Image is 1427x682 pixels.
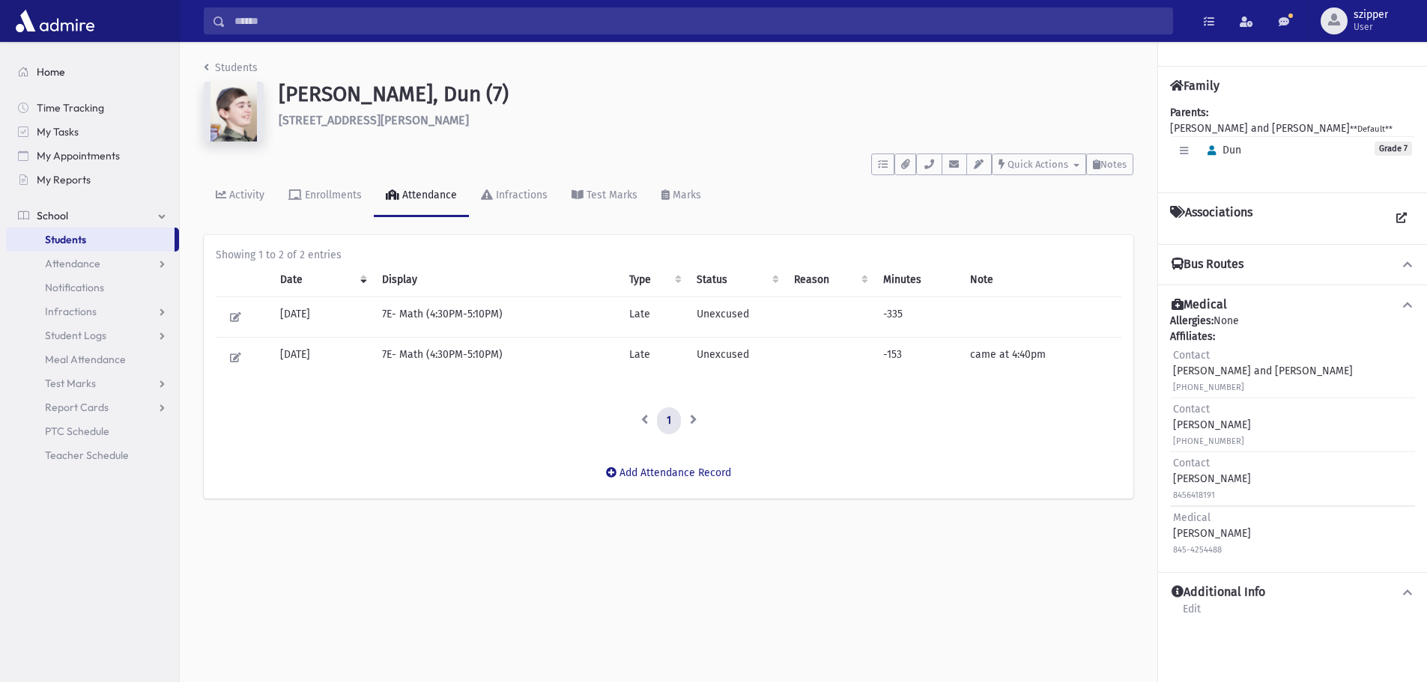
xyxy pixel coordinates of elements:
h1: [PERSON_NAME], Dun (7) [279,82,1133,107]
td: [DATE] [271,297,373,338]
th: Minutes [874,263,961,297]
a: Attendance [374,175,469,217]
th: Status: activate to sort column ascending [688,263,785,297]
a: Student Logs [6,323,179,347]
a: Home [6,60,179,84]
span: Meal Attendance [45,353,126,366]
a: Activity [204,175,276,217]
div: None [1170,313,1415,560]
td: Unexcused [688,338,785,378]
a: Report Cards [6,395,179,419]
a: PTC Schedule [6,419,179,443]
div: Infractions [493,189,548,201]
div: Enrollments [302,189,362,201]
a: Notifications [6,275,179,299]
h4: Family [1170,79,1220,93]
span: Contact [1173,349,1210,362]
a: Test Marks [560,175,649,217]
input: Search [225,7,1172,34]
h4: Additional Info [1172,585,1265,600]
a: Meal Attendance [6,347,179,371]
small: 8456418191 [1173,490,1215,500]
h4: Bus Routes [1172,257,1243,273]
button: Add Attendance Record [596,460,741,487]
a: Teacher Schedule [6,443,179,467]
td: -335 [874,297,961,338]
small: [PHONE_NUMBER] [1173,383,1244,392]
td: -153 [874,338,961,378]
nav: breadcrumb [204,60,258,82]
th: Note [961,263,1121,297]
span: szipper [1354,9,1388,21]
div: Attendance [399,189,457,201]
div: [PERSON_NAME] [1173,401,1251,448]
span: Teacher Schedule [45,448,129,462]
b: Allergies: [1170,314,1214,327]
img: AdmirePro [12,6,98,36]
th: Date: activate to sort column ascending [271,263,373,297]
button: Medical [1170,297,1415,313]
span: Home [37,65,65,79]
span: Students [45,233,86,246]
button: Notes [1086,153,1133,175]
h4: Associations [1170,205,1252,232]
img: T29v8= [204,82,264,141]
a: Enrollments [276,175,374,217]
span: Notifications [45,281,104,294]
b: Parents: [1170,106,1208,119]
td: [DATE] [271,338,373,378]
div: [PERSON_NAME] and [PERSON_NAME] [1170,105,1415,180]
div: [PERSON_NAME] and [PERSON_NAME] [1173,347,1353,395]
span: Time Tracking [37,101,104,115]
span: Contact [1173,457,1210,469]
td: 7E- Math (4:30PM-5:10PM) [373,297,620,338]
a: My Reports [6,168,179,192]
span: My Appointments [37,149,120,162]
span: Student Logs [45,329,106,342]
a: Edit [1182,600,1202,627]
a: School [6,204,179,228]
th: Reason: activate to sort column ascending [785,263,875,297]
span: Test Marks [45,377,96,390]
a: View all Associations [1388,205,1415,232]
a: 1 [657,407,681,434]
span: Report Cards [45,401,109,414]
b: Affiliates: [1170,330,1215,343]
span: PTC Schedule [45,424,109,438]
a: Infractions [469,175,560,217]
a: Attendance [6,252,179,275]
a: My Appointments [6,144,179,168]
span: My Tasks [37,125,79,138]
small: [PHONE_NUMBER] [1173,436,1244,446]
span: School [37,209,68,222]
a: Time Tracking [6,96,179,120]
th: Display [373,263,620,297]
small: 845-4254488 [1173,545,1222,555]
div: Marks [670,189,701,201]
td: Late [620,297,688,338]
span: Contact [1173,403,1210,415]
span: My Reports [37,173,91,186]
a: Infractions [6,299,179,323]
div: Showing 1 to 2 of 2 entries [216,247,1121,263]
span: Attendance [45,257,100,270]
button: Edit [225,306,246,328]
button: Additional Info [1170,585,1415,600]
span: Grade 7 [1375,141,1412,156]
span: Quick Actions [1008,159,1068,170]
a: Test Marks [6,371,179,395]
span: Notes [1100,159,1127,170]
td: Late [620,338,688,378]
button: Bus Routes [1170,257,1415,273]
a: My Tasks [6,120,179,144]
button: Edit [225,347,246,368]
th: Type: activate to sort column ascending [620,263,688,297]
button: Quick Actions [992,153,1086,175]
h6: [STREET_ADDRESS][PERSON_NAME] [279,113,1133,127]
td: Unexcused [688,297,785,338]
a: Students [6,228,175,252]
div: [PERSON_NAME] [1173,455,1251,502]
td: 7E- Math (4:30PM-5:10PM) [373,338,620,378]
a: Marks [649,175,713,217]
div: Test Marks [584,189,637,201]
